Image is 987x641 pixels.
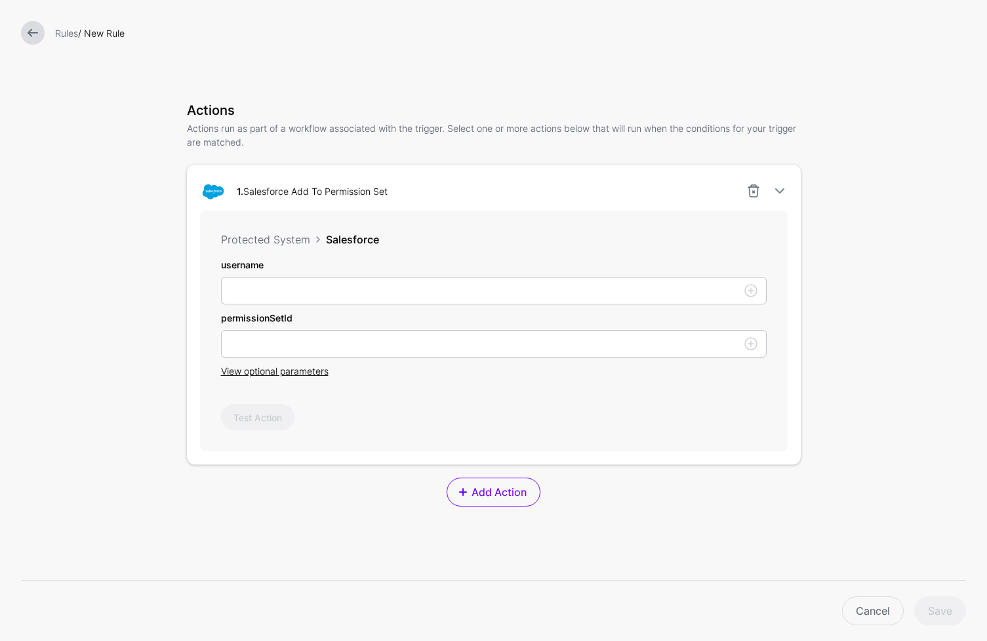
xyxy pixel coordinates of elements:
a: Cancel [842,596,904,625]
div: Salesforce Add To Permission Set [232,184,393,198]
strong: 1. [237,186,243,197]
label: permissionSetId [221,311,292,325]
span: Salesforce [326,233,379,246]
p: Actions run as part of a workflow associated with the trigger. Select one or more actions below t... [187,121,801,149]
h3: Actions [187,102,801,118]
span: Add Action [470,484,529,500]
div: / New Rule [50,26,971,40]
span: Protected System [221,233,310,246]
img: svg+xml;base64,PHN2ZyB3aWR0aD0iNjQiIGhlaWdodD0iNjQiIHZpZXdCb3g9IjAgMCA2NCA2NCIgZmlsbD0ibm9uZSIgeG... [200,178,226,204]
a: Rules [55,28,78,39]
label: username [221,258,264,272]
span: View optional parameters [221,365,329,377]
